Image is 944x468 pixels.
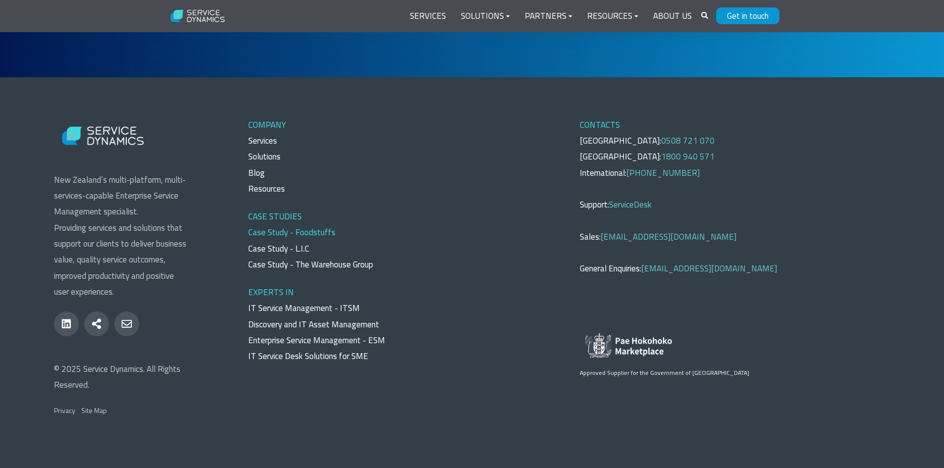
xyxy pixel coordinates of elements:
[716,7,779,24] a: Get in touch
[248,242,309,255] a: Case Study - L.I.C
[248,226,335,239] a: Case Study - Foodstuffs
[580,328,679,364] img: Approved Supplier for the Government of New Zealand
[248,302,360,314] a: IT Service Management - ITSM
[54,405,113,416] div: Navigation Menu
[54,117,153,155] img: Service Dynamics Logo - White
[54,172,188,300] p: New Zealand’s multi-platform, multi-services-capable Enterprise Service Management specialist. Pr...
[54,361,211,393] p: © 2025 Service Dynamics. All Rights Reserved.
[580,4,646,28] a: Resources
[248,350,368,363] a: IT Service Desk Solutions for SME
[248,258,373,271] a: Case Study - The Warehouse Group
[248,166,265,179] a: Blog
[248,286,294,299] span: EXPERTS IN
[661,150,715,163] a: 1800 940 571
[248,134,277,147] a: Services
[248,334,385,347] a: Enterprise Service Management - ESM
[580,367,890,379] p: Approved Supplier for the Government of [GEOGRAPHIC_DATA]
[646,4,699,28] a: About Us
[517,4,580,28] a: Partners
[248,318,379,331] a: Discovery and IT Asset Management
[114,312,139,336] a: envelope
[84,312,109,336] a: share-alt
[402,4,699,28] div: Navigation Menu
[248,182,285,195] a: Resources
[626,166,700,179] a: [PHONE_NUMBER]
[580,118,620,131] span: CONTACTS
[165,3,231,29] img: Service Dynamics Logo - White
[661,134,715,147] a: 0508 721 070
[54,406,75,416] a: Privacy
[453,4,517,28] a: Solutions
[248,118,286,131] span: COMPANY
[609,198,652,211] a: ServiceDesk
[402,4,453,28] a: Services
[580,117,890,277] p: [GEOGRAPHIC_DATA]: [GEOGRAPHIC_DATA]: International: Support: Sales: General Enquiries:
[248,150,280,163] a: Solutions
[601,230,736,243] a: [EMAIL_ADDRESS][DOMAIN_NAME]
[54,312,79,336] a: linkedin
[248,210,373,271] span: CASE STUDIES
[641,262,777,275] a: [EMAIL_ADDRESS][DOMAIN_NAME]
[81,406,107,416] a: Site Map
